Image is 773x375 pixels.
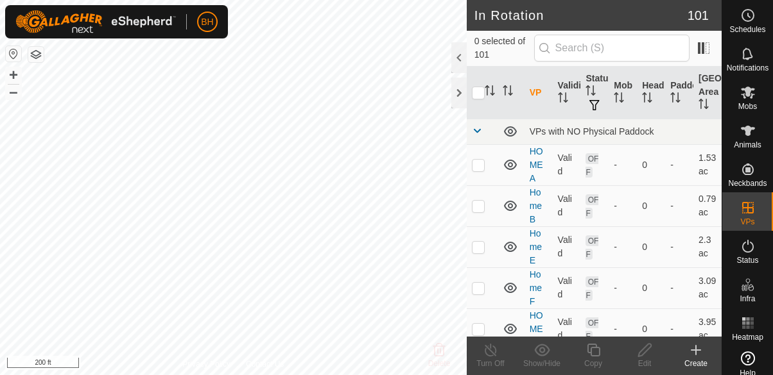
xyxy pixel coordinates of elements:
td: 2.3 ac [693,226,722,267]
td: - [665,185,693,226]
div: Turn Off [465,358,516,369]
th: [GEOGRAPHIC_DATA] Area [693,67,722,119]
td: 3.95 ac [693,308,722,349]
a: Home B [530,187,542,224]
p-sorticon: Activate to sort [614,94,624,104]
p-sorticon: Activate to sort [485,87,495,97]
td: 0.79 ac [693,185,722,226]
div: Create [670,358,722,369]
td: Valid [553,185,581,226]
a: Home E [530,228,542,265]
th: Validity [553,67,581,119]
div: Copy [568,358,619,369]
th: Status [580,67,609,119]
div: - [614,281,632,295]
p-sorticon: Activate to sort [699,101,709,111]
th: VP [525,67,553,119]
div: - [614,199,632,213]
a: HOME J [530,310,543,347]
span: OFF [586,317,598,342]
span: 0 selected of 101 [474,35,534,62]
td: Valid [553,308,581,349]
span: OFF [586,194,598,219]
td: Valid [553,226,581,267]
div: - [614,158,632,172]
button: + [6,67,21,83]
span: Neckbands [728,179,767,187]
p-sorticon: Activate to sort [642,94,652,104]
th: Paddock [665,67,693,119]
button: – [6,84,21,99]
span: OFF [586,276,598,301]
span: Notifications [727,64,769,72]
a: Contact Us [246,358,284,370]
td: - [665,308,693,349]
img: Gallagher Logo [15,10,176,33]
span: Mobs [738,103,757,110]
td: 0 [637,226,665,267]
td: 1.53 ac [693,144,722,185]
span: 101 [688,6,709,25]
div: VPs with NO Physical Paddock [530,126,717,137]
p-sorticon: Activate to sort [586,87,596,97]
td: - [665,267,693,308]
span: OFF [586,235,598,260]
p-sorticon: Activate to sort [558,94,568,104]
td: 0 [637,144,665,185]
span: BH [201,15,213,29]
span: Heatmap [732,333,763,341]
button: Reset Map [6,46,21,62]
td: 0 [637,267,665,308]
span: Infra [740,295,755,303]
span: VPs [740,218,754,226]
th: Head [637,67,665,119]
td: 0 [637,308,665,349]
a: Privacy Policy [182,358,230,370]
td: 3.09 ac [693,267,722,308]
td: - [665,226,693,267]
th: Mob [609,67,637,119]
td: 0 [637,185,665,226]
div: - [614,322,632,336]
h2: In Rotation [474,8,688,23]
a: HOME A [530,146,543,183]
span: Status [736,256,758,264]
a: Home F [530,269,542,306]
p-sorticon: Activate to sort [503,87,513,97]
td: Valid [553,144,581,185]
div: - [614,240,632,254]
input: Search (S) [534,35,690,62]
span: OFF [586,153,598,178]
td: - [665,144,693,185]
span: Animals [734,141,761,149]
td: Valid [553,267,581,308]
p-sorticon: Activate to sort [670,94,681,104]
div: Edit [619,358,670,369]
div: Show/Hide [516,358,568,369]
button: Map Layers [28,47,44,62]
span: Schedules [729,26,765,33]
